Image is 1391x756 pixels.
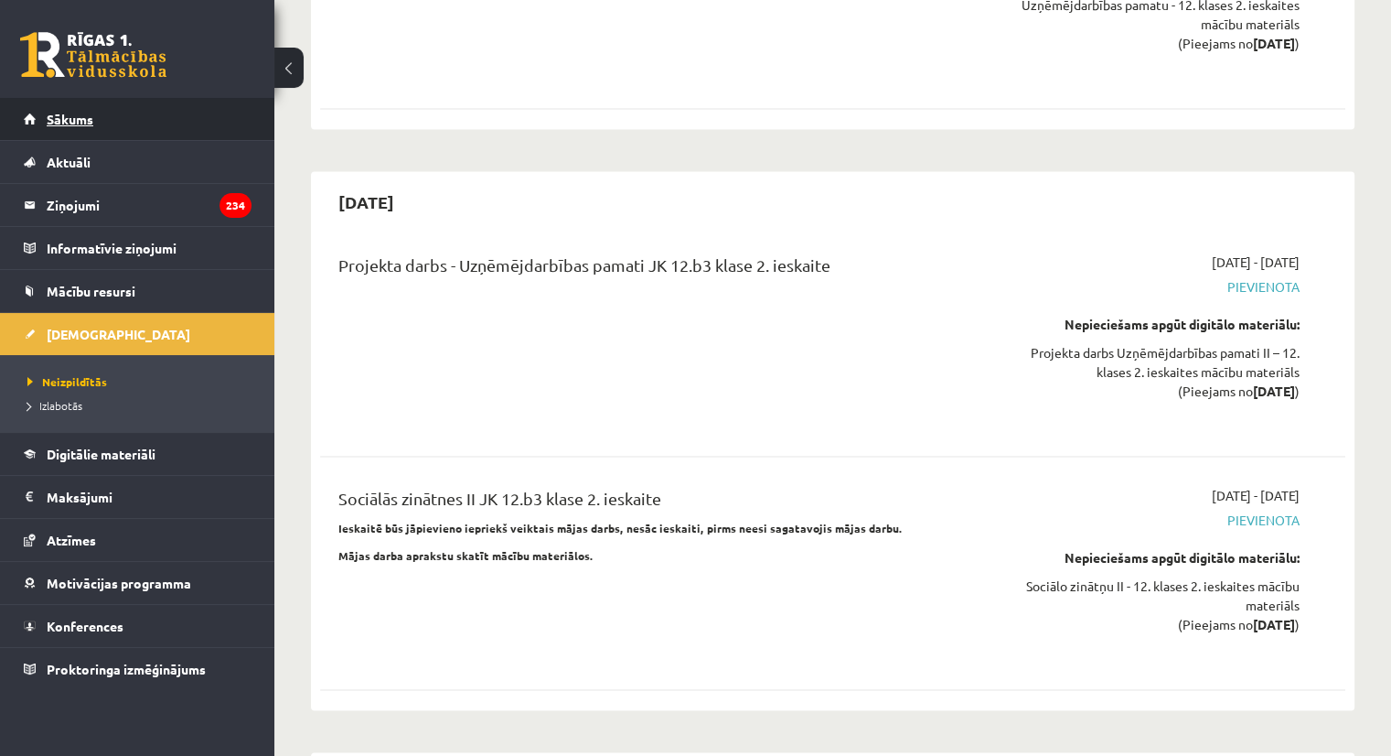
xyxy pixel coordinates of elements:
span: Motivācijas programma [47,575,191,591]
strong: [DATE] [1253,616,1295,632]
span: Neizpildītās [27,374,107,389]
a: Informatīvie ziņojumi [24,227,251,269]
span: Proktoringa izmēģinājums [47,661,206,677]
a: Mācību resursi [24,270,251,312]
span: Digitālie materiāli [47,446,155,462]
div: Nepieciešams apgūt digitālo materiālu: [998,315,1300,334]
div: Nepieciešams apgūt digitālo materiālu: [998,548,1300,567]
strong: [DATE] [1253,383,1295,399]
a: Aktuāli [24,141,251,183]
h2: [DATE] [320,180,412,223]
span: Mācību resursi [47,283,135,299]
span: Konferences [47,618,123,634]
a: Neizpildītās [27,373,256,390]
a: Digitālie materiāli [24,433,251,475]
a: Atzīmes [24,519,251,561]
span: [DATE] - [DATE] [1212,253,1300,272]
span: Sākums [47,111,93,127]
span: Aktuāli [47,154,91,170]
span: Pievienota [998,511,1300,530]
a: Konferences [24,605,251,647]
span: [DATE] - [DATE] [1212,486,1300,505]
a: [DEMOGRAPHIC_DATA] [24,313,251,355]
a: Ziņojumi234 [24,184,251,226]
span: Atzīmes [47,532,96,548]
div: Sociālās zinātnes II JK 12.b3 klase 2. ieskaite [338,486,970,520]
legend: Ziņojumi [47,184,251,226]
a: Maksājumi [24,476,251,518]
span: [DEMOGRAPHIC_DATA] [47,326,190,342]
strong: Ieskaitē būs jāpievieno iepriekš veiktais mājas darbs, nesāc ieskaiti, pirms neesi sagatavojis mā... [338,521,903,535]
i: 234 [219,193,251,218]
strong: [DATE] [1253,35,1295,51]
strong: Mājas darba aprakstu skatīt mācību materiālos. [338,548,594,563]
legend: Informatīvie ziņojumi [47,227,251,269]
a: Proktoringa izmēģinājums [24,648,251,690]
div: Projekta darbs Uzņēmējdarbības pamati II – 12. klases 2. ieskaites mācību materiāls (Pieejams no ) [998,343,1300,401]
a: Rīgas 1. Tālmācības vidusskola [20,32,166,78]
div: Sociālo zinātņu II - 12. klases 2. ieskaites mācību materiāls (Pieejams no ) [998,577,1300,634]
a: Izlabotās [27,397,256,414]
a: Sākums [24,98,251,140]
span: Izlabotās [27,398,82,413]
div: Projekta darbs - Uzņēmējdarbības pamati JK 12.b3 klase 2. ieskaite [338,253,970,286]
a: Motivācijas programma [24,562,251,604]
span: Pievienota [998,277,1300,297]
legend: Maksājumi [47,476,251,518]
